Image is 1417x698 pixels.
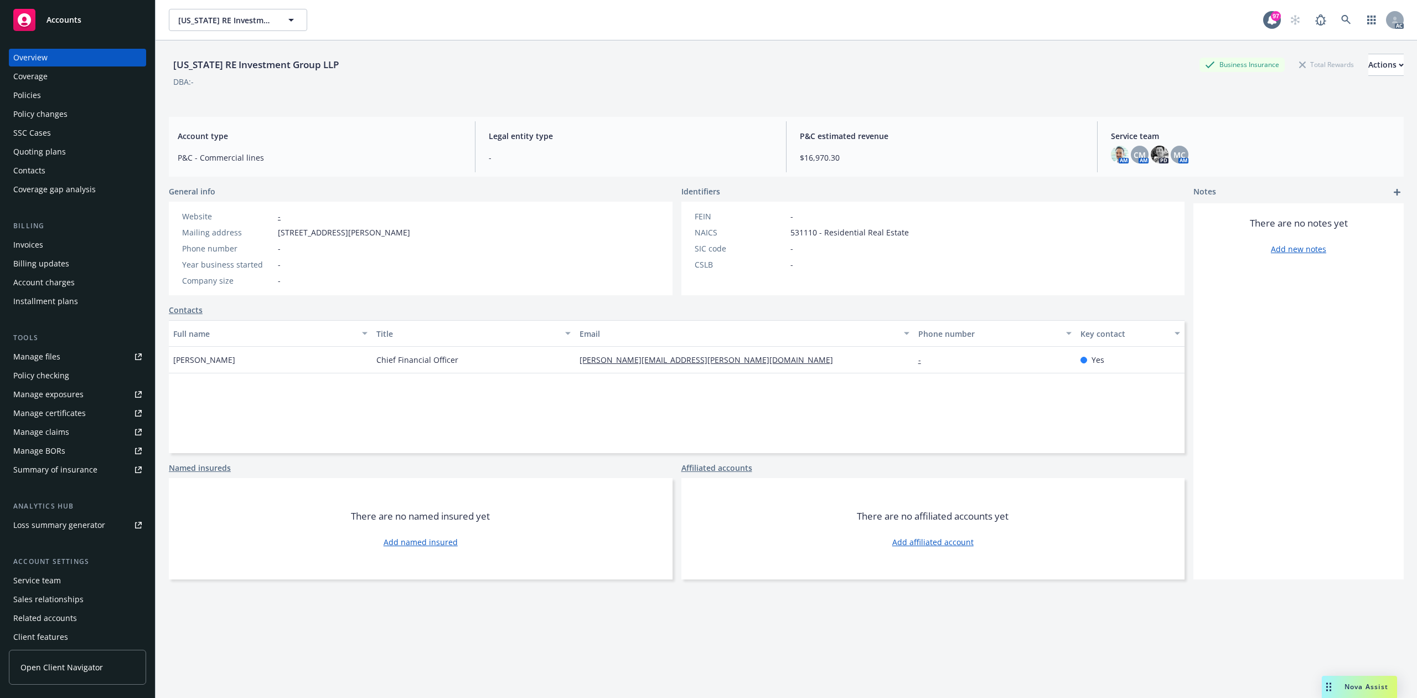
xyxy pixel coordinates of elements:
a: Add new notes [1271,243,1326,255]
a: Installment plans [9,292,146,310]
div: Coverage gap analysis [13,181,96,198]
a: - [278,211,281,222]
span: 531110 - Residential Real Estate [790,227,909,238]
div: Contacts [13,162,45,179]
a: Manage exposures [9,386,146,403]
a: Manage files [9,348,146,366]
div: Company size [182,275,273,286]
a: Add named insured [384,536,458,548]
span: - [278,275,281,286]
span: Yes [1092,354,1104,366]
div: Summary of insurance [13,461,97,479]
div: Policy checking [13,367,69,384]
div: Full name [173,328,355,340]
span: CM [1134,149,1146,161]
span: General info [169,186,215,197]
a: [PERSON_NAME][EMAIL_ADDRESS][PERSON_NAME][DOMAIN_NAME] [580,355,842,365]
span: Open Client Navigator [20,661,103,673]
div: Mailing address [182,227,273,238]
div: Related accounts [13,609,77,627]
button: Email [575,320,914,347]
div: DBA: - [173,76,194,88]
button: Nova Assist [1322,676,1397,698]
div: Phone number [918,328,1060,340]
span: Identifiers [681,186,720,197]
span: Accounts [46,16,81,24]
div: SSC Cases [13,124,51,142]
a: Manage claims [9,423,146,441]
a: Affiliated accounts [681,462,752,474]
a: Coverage gap analysis [9,181,146,198]
span: There are no notes yet [1250,217,1348,230]
div: NAICS [695,227,786,238]
div: Website [182,211,273,222]
div: Overview [13,49,48,66]
img: photo [1151,146,1168,163]
a: Manage certificates [9,404,146,422]
div: Business Insurance [1199,58,1285,71]
a: - [918,355,930,365]
div: Manage claims [13,423,69,441]
div: Drag to move [1322,676,1336,698]
span: Nova Assist [1344,682,1388,691]
a: Add affiliated account [892,536,974,548]
a: Quoting plans [9,143,146,161]
div: Phone number [182,243,273,254]
div: Title [376,328,558,340]
a: Named insureds [169,462,231,474]
span: - [278,243,281,254]
a: Accounts [9,4,146,35]
a: Overview [9,49,146,66]
a: Summary of insurance [9,461,146,479]
a: Related accounts [9,609,146,627]
span: - [790,243,793,254]
button: [US_STATE] RE Investment Group LLP [169,9,307,31]
div: Manage certificates [13,404,86,422]
span: Notes [1193,186,1216,199]
button: Phone number [914,320,1077,347]
a: Report a Bug [1310,9,1332,31]
div: Email [580,328,897,340]
span: P&C - Commercial lines [178,152,462,163]
div: Analytics hub [9,501,146,512]
div: Key contact [1080,328,1168,340]
a: Billing updates [9,255,146,273]
div: Billing [9,220,146,232]
div: 97 [1271,11,1281,21]
div: Loss summary generator [13,516,105,534]
a: Client features [9,628,146,646]
a: Start snowing [1284,9,1306,31]
div: Manage BORs [13,442,65,460]
div: Account charges [13,274,75,291]
a: Sales relationships [9,591,146,608]
span: $16,970.30 [800,152,1084,163]
span: P&C estimated revenue [800,130,1084,142]
div: Total Rewards [1294,58,1359,71]
div: Tools [9,332,146,343]
span: There are no affiliated accounts yet [857,510,1009,523]
div: Client features [13,628,68,646]
span: [PERSON_NAME] [173,354,235,366]
a: Policy changes [9,105,146,123]
a: SSC Cases [9,124,146,142]
a: Manage BORs [9,442,146,460]
div: Policies [13,86,41,104]
a: Loss summary generator [9,516,146,534]
div: Invoices [13,236,43,254]
a: Invoices [9,236,146,254]
a: Policies [9,86,146,104]
button: Title [372,320,575,347]
div: SIC code [695,243,786,254]
div: Service team [13,572,61,589]
div: Quoting plans [13,143,66,161]
div: Account settings [9,556,146,567]
a: Policy checking [9,367,146,384]
span: - [790,259,793,270]
span: - [790,211,793,222]
div: Year business started [182,259,273,270]
a: Account charges [9,274,146,291]
button: Actions [1368,54,1404,76]
span: Account type [178,130,462,142]
span: [US_STATE] RE Investment Group LLP [178,14,274,26]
